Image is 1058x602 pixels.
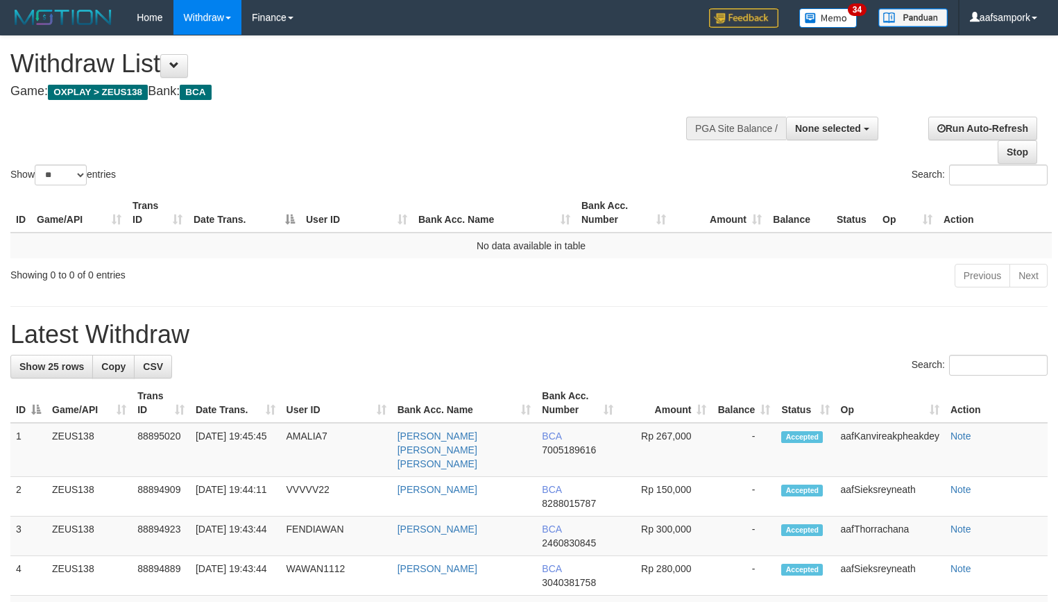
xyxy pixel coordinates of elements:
[877,193,938,233] th: Op: activate to sort column ascending
[945,383,1048,423] th: Action
[949,355,1048,376] input: Search:
[619,383,712,423] th: Amount: activate to sort column ascending
[912,165,1048,185] label: Search:
[10,165,116,185] label: Show entries
[835,477,945,517] td: aafSieksreyneath
[950,524,971,535] a: Note
[46,556,132,596] td: ZEUS138
[542,444,596,455] span: Copy 7005189616 to clipboard
[35,165,87,185] select: Showentries
[781,431,823,443] span: Accepted
[786,117,878,140] button: None selected
[281,517,392,556] td: FENDIAWAN
[300,193,413,233] th: User ID: activate to sort column ascending
[132,556,190,596] td: 88894889
[281,383,392,423] th: User ID: activate to sort column ascending
[190,423,281,477] td: [DATE] 19:45:45
[835,556,945,596] td: aafSieksreyneath
[949,165,1048,185] input: Search:
[46,383,132,423] th: Game/API: activate to sort column ascending
[10,85,692,99] h4: Game: Bank:
[938,193,1052,233] th: Action
[10,355,93,378] a: Show 25 rows
[950,430,971,442] a: Note
[10,233,1052,258] td: No data available in table
[831,193,877,233] th: Status
[1009,264,1048,287] a: Next
[878,8,948,27] img: panduan.png
[767,193,831,233] th: Balance
[619,517,712,556] td: Rp 300,000
[10,262,430,282] div: Showing 0 to 0 of 0 entries
[709,8,778,28] img: Feedback.jpg
[190,477,281,517] td: [DATE] 19:44:11
[10,556,46,596] td: 4
[950,484,971,495] a: Note
[10,50,692,78] h1: Withdraw List
[542,577,596,588] span: Copy 3040381758 to clipboard
[392,383,537,423] th: Bank Acc. Name: activate to sort column ascending
[542,563,561,574] span: BCA
[619,423,712,477] td: Rp 267,000
[848,3,867,16] span: 34
[686,117,786,140] div: PGA Site Balance /
[92,355,135,378] a: Copy
[190,383,281,423] th: Date Trans.: activate to sort column ascending
[781,564,823,576] span: Accepted
[398,563,477,574] a: [PERSON_NAME]
[835,383,945,423] th: Op: activate to sort column ascending
[132,477,190,517] td: 88894909
[781,524,823,536] span: Accepted
[998,140,1037,164] a: Stop
[955,264,1010,287] a: Previous
[132,383,190,423] th: Trans ID: activate to sort column ascending
[542,484,561,495] span: BCA
[190,517,281,556] td: [DATE] 19:43:44
[835,517,945,556] td: aafThorrachana
[132,423,190,477] td: 88895020
[398,484,477,495] a: [PERSON_NAME]
[31,193,127,233] th: Game/API: activate to sort column ascending
[188,193,300,233] th: Date Trans.: activate to sort column descending
[10,7,116,28] img: MOTION_logo.png
[576,193,672,233] th: Bank Acc. Number: activate to sort column ascending
[542,498,596,509] span: Copy 8288015787 to clipboard
[101,361,126,372] span: Copy
[542,430,561,442] span: BCA
[281,477,392,517] td: VVVVV22
[281,556,392,596] td: WAWAN1112
[190,556,281,596] td: [DATE] 19:43:44
[712,477,776,517] td: -
[536,383,619,423] th: Bank Acc. Number: activate to sort column ascending
[835,423,945,477] td: aafKanvireakpheakdey
[928,117,1037,140] a: Run Auto-Refresh
[795,123,861,134] span: None selected
[398,430,477,469] a: [PERSON_NAME] [PERSON_NAME] [PERSON_NAME]
[48,85,148,100] span: OXPLAY > ZEUS138
[672,193,767,233] th: Amount: activate to sort column ascending
[712,517,776,556] td: -
[413,193,576,233] th: Bank Acc. Name: activate to sort column ascending
[10,193,31,233] th: ID
[180,85,211,100] span: BCA
[281,423,392,477] td: AMALIA7
[542,524,561,535] span: BCA
[132,517,190,556] td: 88894923
[912,355,1048,376] label: Search:
[46,423,132,477] td: ZEUS138
[776,383,835,423] th: Status: activate to sort column ascending
[46,517,132,556] td: ZEUS138
[127,193,188,233] th: Trans ID: activate to sort column ascending
[950,563,971,574] a: Note
[542,537,596,549] span: Copy 2460830845 to clipboard
[619,556,712,596] td: Rp 280,000
[398,524,477,535] a: [PERSON_NAME]
[712,556,776,596] td: -
[143,361,163,372] span: CSV
[10,383,46,423] th: ID: activate to sort column descending
[134,355,172,378] a: CSV
[712,383,776,423] th: Balance: activate to sort column ascending
[10,423,46,477] td: 1
[781,485,823,496] span: Accepted
[10,477,46,517] td: 2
